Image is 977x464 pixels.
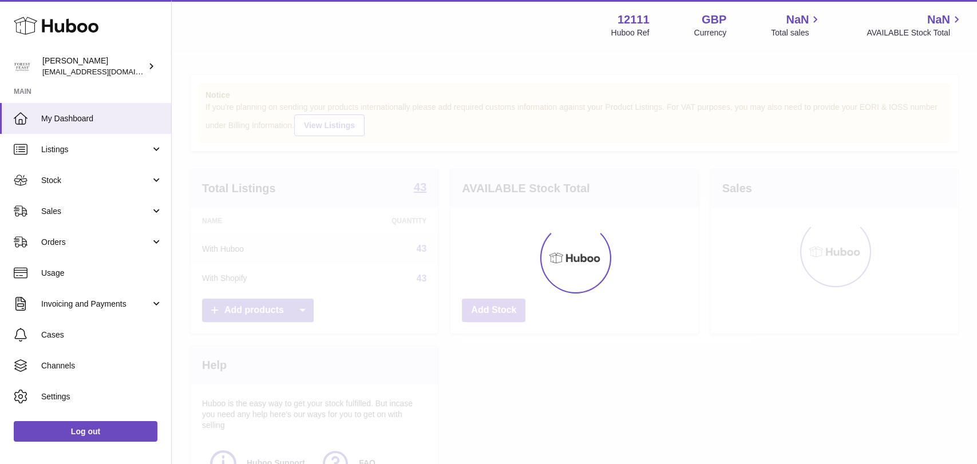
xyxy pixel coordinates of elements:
[867,27,963,38] span: AVAILABLE Stock Total
[41,113,163,124] span: My Dashboard
[786,12,809,27] span: NaN
[927,12,950,27] span: NaN
[41,237,151,248] span: Orders
[771,27,822,38] span: Total sales
[41,206,151,217] span: Sales
[702,12,726,27] strong: GBP
[867,12,963,38] a: NaN AVAILABLE Stock Total
[41,330,163,340] span: Cases
[42,55,145,77] div: [PERSON_NAME]
[41,268,163,279] span: Usage
[14,58,31,75] img: bronaghc@forestfeast.com
[771,12,822,38] a: NaN Total sales
[14,421,157,442] a: Log out
[41,175,151,186] span: Stock
[611,27,650,38] div: Huboo Ref
[41,299,151,310] span: Invoicing and Payments
[694,27,727,38] div: Currency
[41,144,151,155] span: Listings
[42,67,168,76] span: [EMAIL_ADDRESS][DOMAIN_NAME]
[41,391,163,402] span: Settings
[41,360,163,371] span: Channels
[618,12,650,27] strong: 12111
